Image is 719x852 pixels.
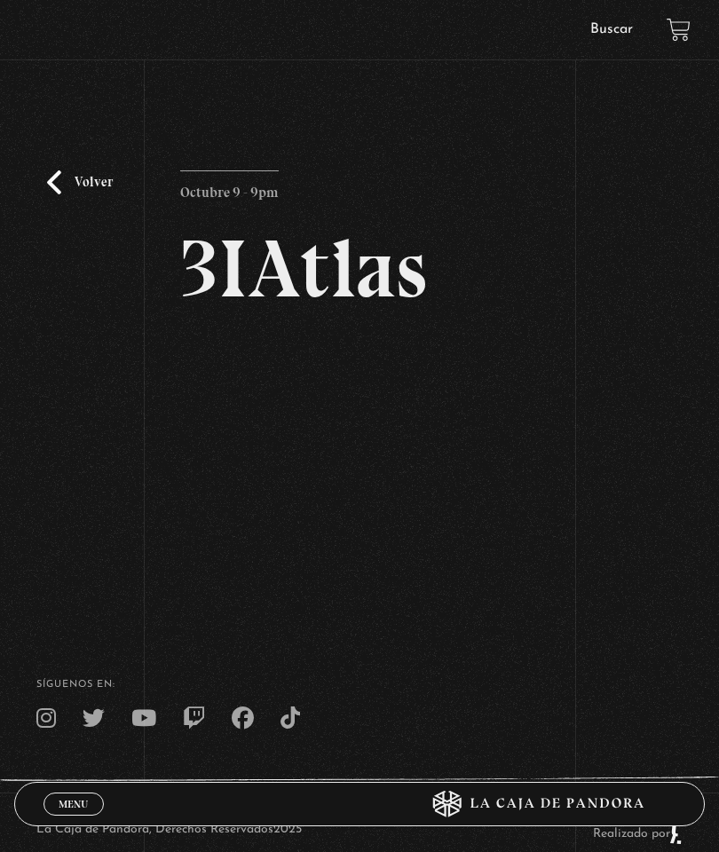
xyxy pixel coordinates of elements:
[59,799,88,809] span: Menu
[180,228,539,310] h2: 3IAtlas
[36,818,302,845] p: La Caja de Pandora, Derechos Reservados 2025
[36,680,683,690] h4: SÍguenos en:
[593,827,683,840] a: Realizado por
[47,170,113,194] a: Volver
[590,22,633,36] a: Buscar
[667,18,691,42] a: View your shopping cart
[180,336,539,538] iframe: Dailymotion video player – 3IATLAS
[180,170,279,206] p: Octubre 9 - 9pm
[52,814,94,826] span: Cerrar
